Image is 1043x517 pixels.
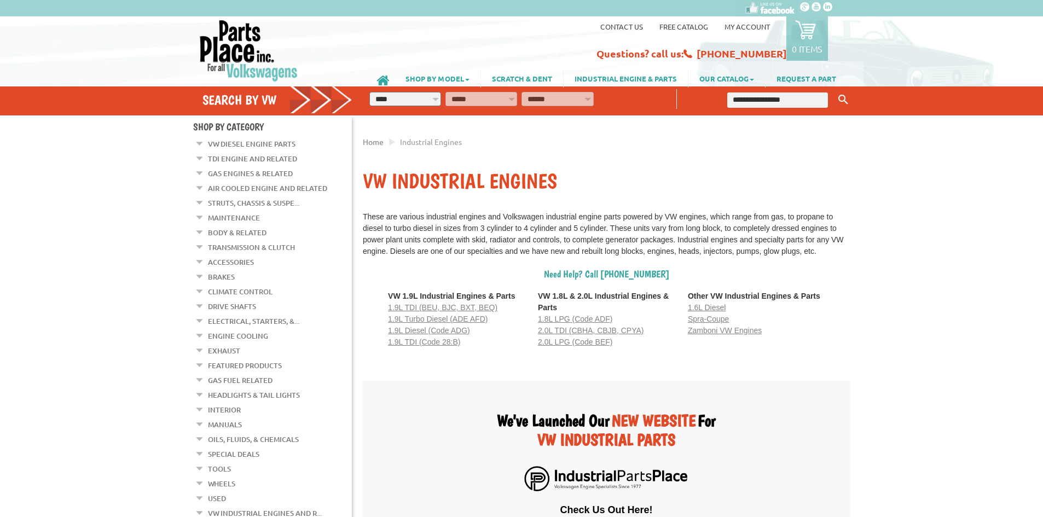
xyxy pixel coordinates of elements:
[208,284,273,299] a: Climate Control
[208,491,226,506] a: Used
[766,69,847,88] a: REQUEST A PART
[208,196,299,210] a: Struts, Chassis & Suspe...
[560,477,652,515] span: Check Us Out Here!
[725,22,770,31] a: My Account
[792,43,822,54] p: 0 items
[208,152,297,166] a: TDI Engine and Related
[395,69,480,88] a: SHOP BY MODEL
[208,329,268,343] a: Engine Cooling
[524,466,688,491] img: Parts_Place_Horizontal_Logo_Transparent-01.png
[208,388,300,402] a: Headlights & Tail Lights
[208,373,273,387] a: Gas Fuel Related
[538,292,669,312] strong: VW 1.8L & 2.0L Industrial Engines & Parts
[363,169,850,195] h1: VW Industrial Engines
[481,69,563,88] a: SCRATCH & DENT
[388,338,460,346] a: 1.9L TDI (Code 28:B)
[388,315,488,323] a: 1.9L Turbo Diesel (ADE AFD)
[538,338,612,346] a: 2.0L LPG (Code BEF)
[208,477,235,491] a: Wheels
[659,22,708,31] a: Free Catalog
[208,211,260,225] a: Maintenance
[786,16,828,61] a: 0 items
[208,166,293,181] a: Gas Engines & Related
[835,91,851,109] button: Keyword Search
[363,211,850,257] div: These are various industrial engines and Volkswagen industrial engine parts powered by VW engines...
[208,462,231,476] a: Tools
[363,137,384,147] a: Home
[612,411,696,430] span: NEW WEBSITE
[538,326,644,335] a: 2.0L TDI (CBHA, CBJB, CPYA)
[564,69,688,88] a: INDUSTRIAL ENGINE & PARTS
[208,270,235,284] a: Brakes
[208,255,254,269] a: Accessories
[208,432,299,446] a: Oils, Fluids, & Chemicals
[208,358,282,373] a: Featured Products
[698,411,716,430] span: For
[208,447,259,461] a: Special Deals
[202,92,352,108] h4: Search by VW
[193,121,352,132] h4: Shop By Category
[388,292,515,300] strong: VW 1.9L Industrial Engines & Parts
[688,303,726,312] a: 1.6L Diesel
[537,430,675,449] span: VW INDUSTRIAL PARTS
[388,326,470,335] a: 1.9L Diesel (Code ADG)
[208,344,240,358] a: Exhaust
[688,292,820,300] strong: Other VW Industrial Engines & Parts
[497,411,610,430] span: We've Launched Our
[544,268,669,280] span: Need Help? Call [PHONE_NUMBER]
[400,137,462,147] span: Industrial Engines
[208,417,242,432] a: Manuals
[208,314,299,328] a: Electrical, Starters, &...
[208,225,266,240] a: Body & Related
[199,19,299,82] img: Parts Place Inc!
[600,22,643,31] a: Contact us
[208,240,295,254] a: Transmission & Clutch
[497,466,716,515] a: Check Us Out Here!
[538,315,612,323] a: 1.8L LPG (Code ADF)
[497,418,716,448] a: We've Launched Our NEW WEBSITE For VW INDUSTRIAL PARTS
[688,69,765,88] a: OUR CATALOG
[388,303,497,312] a: 1.9L TDI (BEU, BJC, BXT, BEQ)
[208,181,327,195] a: Air Cooled Engine and Related
[208,299,256,313] a: Drive Shafts
[208,137,295,151] a: VW Diesel Engine Parts
[208,403,241,417] a: Interior
[688,315,729,323] a: Spra-Coupe
[688,326,762,335] a: Zamboni VW Engines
